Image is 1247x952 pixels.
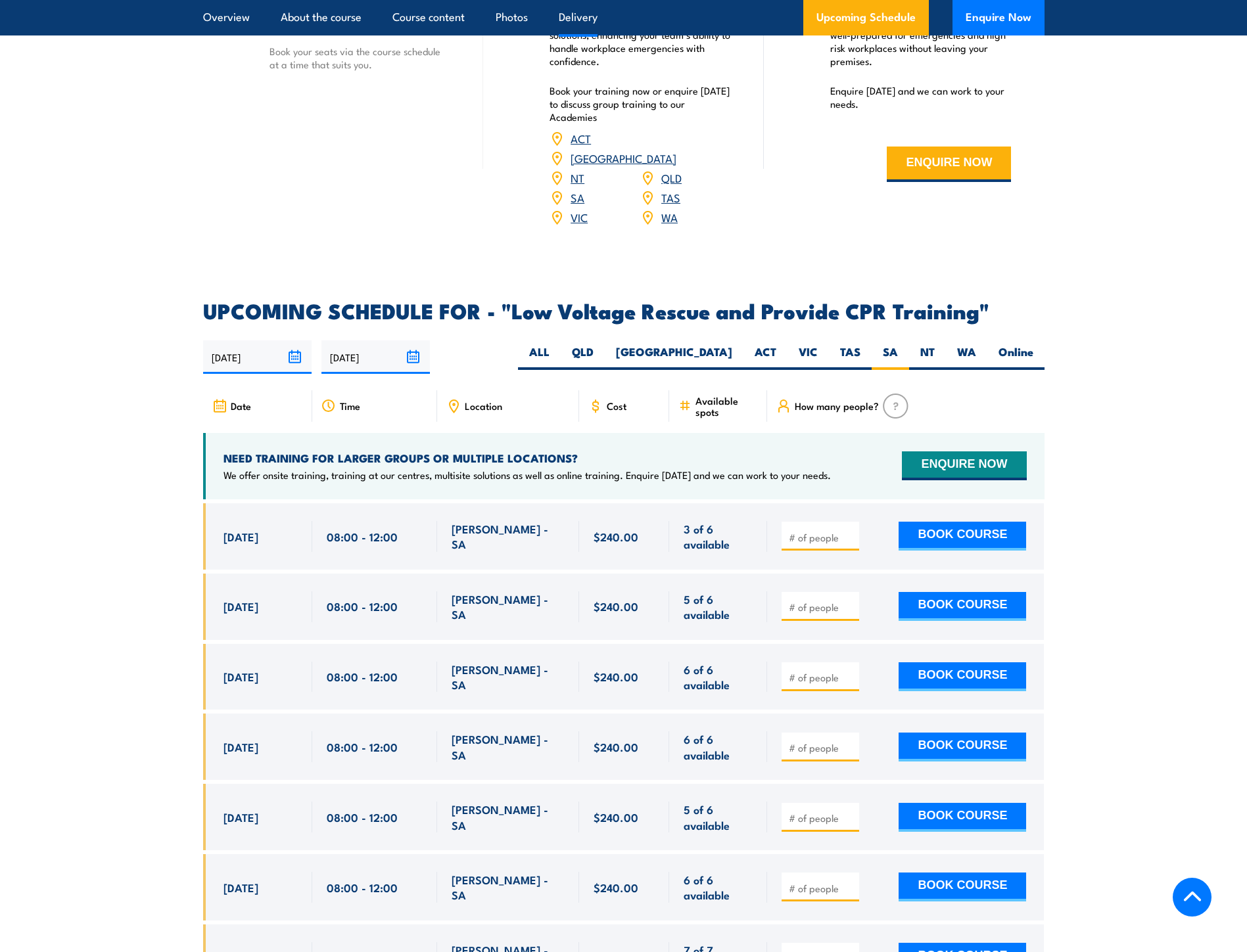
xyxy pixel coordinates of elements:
span: Available spots [695,395,758,417]
span: $240.00 [594,669,638,684]
span: [DATE] [224,599,258,614]
span: Time [340,400,360,411]
label: VIC [788,344,829,370]
span: 08:00 - 12:00 [327,599,398,614]
label: SA [872,344,909,370]
span: 08:00 - 12:00 [327,880,398,895]
button: ENQUIRE NOW [902,451,1026,480]
span: Date [231,400,251,411]
input: # of people [789,882,855,895]
a: SA [571,189,584,205]
input: To date [321,340,430,374]
span: 5 of 6 available [684,591,753,622]
span: [PERSON_NAME] - SA [452,731,565,762]
button: ENQUIRE NOW [887,147,1011,182]
button: BOOK COURSE [899,522,1026,551]
input: From date [203,340,312,374]
label: Online [987,344,1045,370]
label: ACT [743,344,788,370]
a: WA [661,209,678,225]
span: [PERSON_NAME] - SA [452,872,565,903]
a: TAS [661,189,680,205]
span: 08:00 - 12:00 [327,739,398,754]
a: VIC [571,209,588,225]
span: $240.00 [594,739,638,754]
span: [PERSON_NAME] - SA [452,521,565,552]
button: BOOK COURSE [899,592,1026,621]
span: [DATE] [224,739,258,754]
span: 5 of 6 available [684,802,753,832]
span: $240.00 [594,529,638,544]
span: 08:00 - 12:00 [327,809,398,825]
span: $240.00 [594,809,638,825]
label: ALL [518,344,561,370]
span: $240.00 [594,880,638,895]
a: NT [571,170,584,185]
p: Book your seats via the course schedule at a time that suits you. [270,45,451,71]
input: # of people [789,741,855,754]
h4: NEED TRAINING FOR LARGER GROUPS OR MULTIPLE LOCATIONS? [224,451,831,465]
p: Enquire [DATE] and we can work to your needs. [830,84,1012,110]
button: BOOK COURSE [899,873,1026,901]
label: QLD [561,344,605,370]
button: BOOK COURSE [899,662,1026,691]
span: 08:00 - 12:00 [327,529,398,544]
span: Location [465,400,502,411]
p: Book your training now or enquire [DATE] to discuss group training to our Academies [550,84,731,124]
a: ACT [571,130,591,146]
span: 6 of 6 available [684,731,753,762]
label: WA [946,344,987,370]
p: We offer onsite training, training at our centres, multisite solutions as well as online training... [224,468,831,482]
span: [DATE] [224,809,258,825]
label: TAS [829,344,872,370]
span: [PERSON_NAME] - SA [452,662,565,692]
span: [PERSON_NAME] - SA [452,802,565,832]
button: BOOK COURSE [899,803,1026,832]
button: BOOK COURSE [899,733,1026,761]
input: # of people [789,531,855,544]
a: [GEOGRAPHIC_DATA] [571,150,676,166]
span: Cost [607,400,626,411]
label: [GEOGRAPHIC_DATA] [605,344,743,370]
input: # of people [789,811,855,825]
input: # of people [789,671,855,684]
label: NT [909,344,946,370]
span: [DATE] [224,529,258,544]
span: 08:00 - 12:00 [327,669,398,684]
span: $240.00 [594,599,638,614]
span: 6 of 6 available [684,662,753,692]
h2: UPCOMING SCHEDULE FOR - "Low Voltage Rescue and Provide CPR Training" [203,301,1045,319]
span: [DATE] [224,669,258,684]
a: QLD [661,170,682,185]
input: # of people [789,601,855,614]
span: [PERSON_NAME] - SA [452,591,565,622]
span: 3 of 6 available [684,521,753,552]
span: 6 of 6 available [684,872,753,903]
span: How many people? [795,400,879,411]
span: [DATE] [224,880,258,895]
